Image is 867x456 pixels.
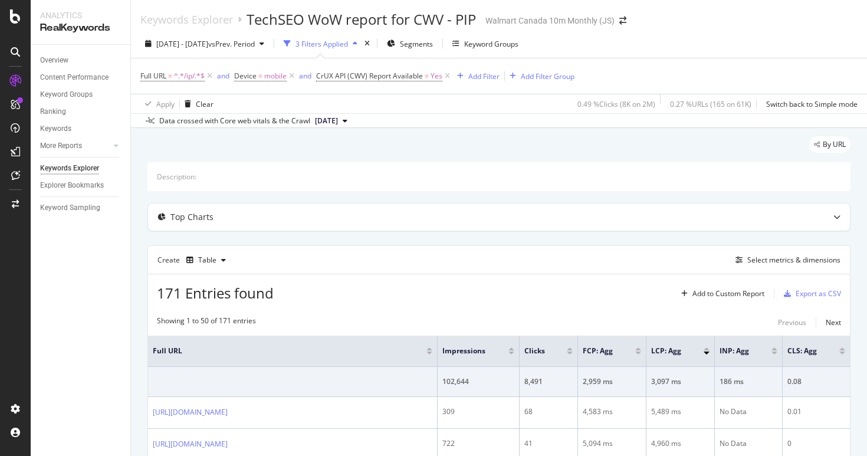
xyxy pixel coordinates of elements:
div: Add to Custom Report [692,290,764,297]
div: Data crossed with Core web vitals & the Crawl [159,116,310,126]
span: Impressions [442,346,491,356]
div: 309 [442,406,515,417]
div: Previous [778,317,806,327]
a: Keywords Explorer [140,13,233,26]
div: times [362,38,372,50]
div: Add Filter [468,71,500,81]
div: Content Performance [40,71,109,84]
a: Explorer Bookmarks [40,179,122,192]
button: Keyword Groups [448,34,523,53]
div: No Data [720,438,777,449]
div: RealKeywords [40,21,121,35]
div: Top Charts [170,211,214,223]
span: 2025 Aug. 29th [315,116,338,126]
a: More Reports [40,140,110,152]
a: Content Performance [40,71,122,84]
span: By URL [823,141,846,148]
a: Ranking [40,106,122,118]
span: [DATE] - [DATE] [156,39,208,49]
span: = [425,71,429,81]
div: 186 ms [720,376,777,387]
a: Overview [40,54,122,67]
div: Table [198,257,216,264]
div: 0.01 [787,406,845,417]
span: Yes [431,68,442,84]
div: 41 [524,438,573,449]
a: [URL][DOMAIN_NAME] [153,438,228,450]
div: More Reports [40,140,82,152]
div: 5,489 ms [651,406,710,417]
div: 0.08 [787,376,845,387]
div: 4,960 ms [651,438,710,449]
button: and [217,70,229,81]
div: Next [826,317,841,327]
span: Full URL [153,346,409,356]
div: Keyword Groups [40,88,93,101]
div: Analytics [40,9,121,21]
span: mobile [264,68,287,84]
button: [DATE] - [DATE]vsPrev. Period [140,34,269,53]
span: CrUX API (CWV) Report Available [316,71,423,81]
div: Ranking [40,106,66,118]
div: 4,583 ms [583,406,641,417]
span: 171 Entries found [157,283,274,303]
div: Clear [196,99,214,109]
div: Export as CSV [796,288,841,298]
div: 5,094 ms [583,438,641,449]
span: FCP: Agg [583,346,618,356]
div: and [217,71,229,81]
div: Switch back to Simple mode [766,99,858,109]
div: 3 Filters Applied [295,39,348,49]
a: Keyword Groups [40,88,122,101]
a: Keywords Explorer [40,162,122,175]
button: Table [182,251,231,270]
div: Walmart Canada 10m Monthly (JS) [485,15,615,27]
div: Keyword Groups [464,39,518,49]
div: Apply [156,99,175,109]
button: Previous [778,316,806,330]
button: Clear [180,94,214,113]
span: Full URL [140,71,166,81]
button: Add Filter Group [505,69,574,83]
button: Next [826,316,841,330]
div: No Data [720,406,777,417]
div: Explorer Bookmarks [40,179,104,192]
button: Add to Custom Report [676,284,764,303]
div: Keywords Explorer [40,162,99,175]
a: Keywords [40,123,122,135]
button: Switch back to Simple mode [761,94,858,113]
div: arrow-right-arrow-left [619,17,626,25]
div: Select metrics & dimensions [747,255,840,265]
div: 0.49 % Clicks ( 8K on 2M ) [577,99,655,109]
div: 0 [787,438,845,449]
div: Description: [157,172,196,182]
div: and [299,71,311,81]
button: Add Filter [452,69,500,83]
span: Segments [400,39,433,49]
a: Keyword Sampling [40,202,122,214]
span: = [258,71,262,81]
button: 3 Filters Applied [279,34,362,53]
span: = [168,71,172,81]
span: Device [234,71,257,81]
button: Segments [382,34,438,53]
button: [DATE] [310,114,352,128]
div: Showing 1 to 50 of 171 entries [157,316,256,330]
div: Create [157,251,231,270]
div: Add Filter Group [521,71,574,81]
span: LCP: Agg [651,346,686,356]
button: Select metrics & dimensions [731,253,840,267]
span: ^.*/ip/.*$ [174,68,205,84]
div: Keywords [40,123,71,135]
span: vs Prev. Period [208,39,255,49]
button: and [299,70,311,81]
div: 2,959 ms [583,376,641,387]
div: Overview [40,54,68,67]
span: CLS: Agg [787,346,822,356]
div: 0.27 % URLs ( 165 on 61K ) [670,99,751,109]
div: 68 [524,406,573,417]
div: legacy label [809,136,850,153]
div: Keyword Sampling [40,202,100,214]
button: Apply [140,94,175,113]
div: TechSEO WoW report for CWV - PIP [247,9,476,29]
